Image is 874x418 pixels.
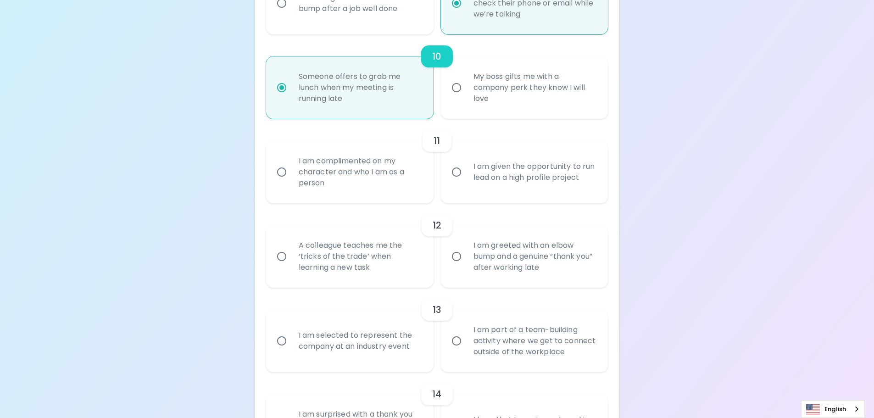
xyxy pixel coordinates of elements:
[466,60,603,115] div: My boss gifts me with a company perk they know I will love
[433,218,441,233] h6: 12
[466,229,603,284] div: I am greeted with an elbow bump and a genuine “thank you” after working late
[802,401,864,418] a: English
[266,203,608,288] div: choice-group-check
[433,302,441,317] h6: 13
[801,400,865,418] div: Language
[266,34,608,119] div: choice-group-check
[801,400,865,418] aside: Language selected: English
[266,288,608,372] div: choice-group-check
[291,319,429,363] div: I am selected to represent the company at an industry event
[434,134,440,148] h6: 11
[432,387,441,401] h6: 14
[291,145,429,200] div: I am complimented on my character and who I am as a person
[291,229,429,284] div: A colleague teaches me the ‘tricks of the trade’ when learning a new task
[266,119,608,203] div: choice-group-check
[466,313,603,368] div: I am part of a team-building activity where we get to connect outside of the workplace
[291,60,429,115] div: Someone offers to grab me lunch when my meeting is running late
[432,49,441,64] h6: 10
[466,150,603,194] div: I am given the opportunity to run lead on a high profile project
